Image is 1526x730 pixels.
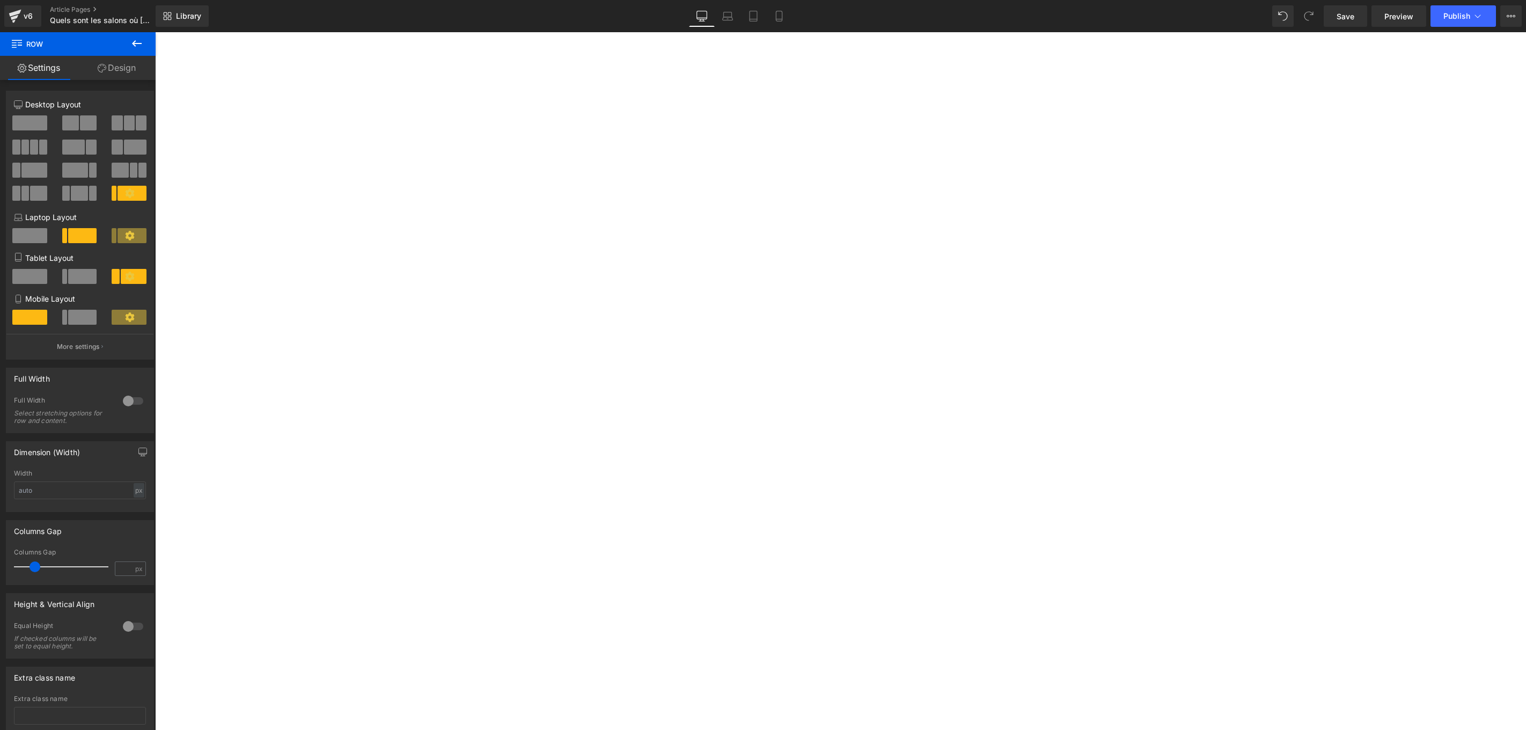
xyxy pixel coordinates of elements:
span: Library [176,11,201,21]
a: Design [78,56,156,80]
button: More [1500,5,1522,27]
a: New Library [156,5,209,27]
div: Extra class name [14,667,75,682]
div: Full Width [14,368,50,383]
div: If checked columns will be set to equal height. [14,635,111,650]
span: Preview [1384,11,1413,22]
p: Mobile Layout [14,293,146,304]
div: px [134,483,144,498]
a: Mobile [766,5,792,27]
button: Redo [1298,5,1319,27]
span: Publish [1443,12,1470,20]
div: Columns Gap [14,549,146,556]
a: Laptop [715,5,740,27]
div: Full Width [14,396,112,407]
a: Desktop [689,5,715,27]
div: Extra class name [14,695,146,703]
span: Save [1337,11,1354,22]
input: auto [14,481,146,499]
div: Width [14,470,146,477]
a: v6 [4,5,41,27]
button: Publish [1430,5,1496,27]
p: Laptop Layout [14,211,146,223]
p: More settings [57,342,100,352]
span: Quels sont les salons où [PERSON_NAME] sera présent en 2025 ? [50,16,153,25]
a: Article Pages [50,5,173,14]
button: Undo [1272,5,1294,27]
div: v6 [21,9,35,23]
div: Height & Vertical Align [14,594,94,609]
div: Equal Height [14,622,112,633]
div: Dimension (Width) [14,442,80,457]
a: Tablet [740,5,766,27]
p: Desktop Layout [14,99,146,110]
p: Tablet Layout [14,252,146,264]
div: Columns Gap [14,521,62,536]
span: Row [11,32,118,56]
div: Select stretching options for row and content. [14,410,111,425]
a: Preview [1371,5,1426,27]
span: px [135,565,144,572]
button: More settings [6,334,153,359]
